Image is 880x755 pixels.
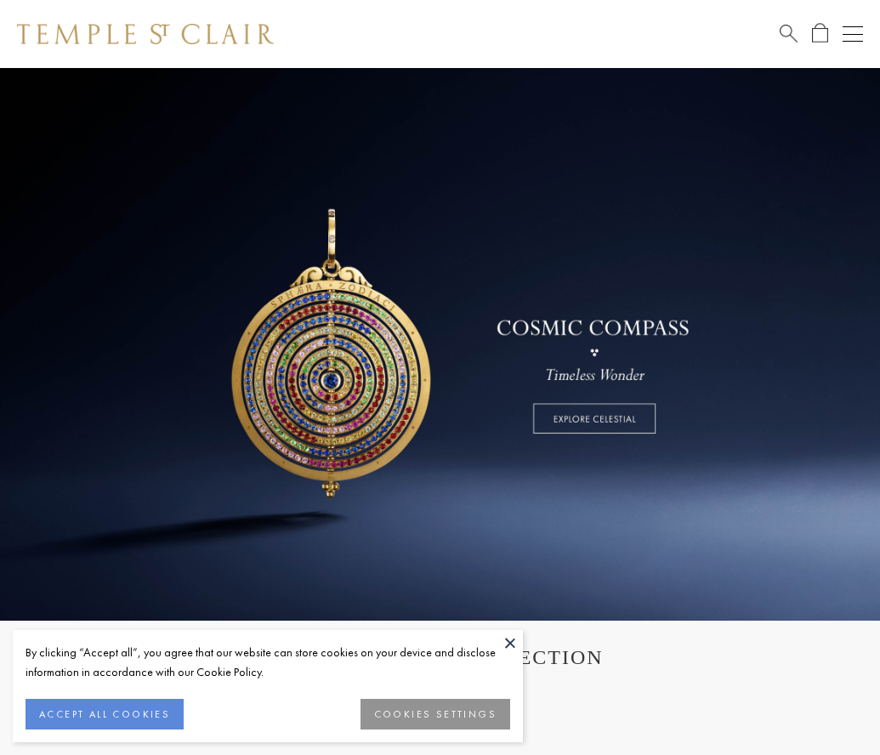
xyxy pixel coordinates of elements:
a: Open Shopping Bag [812,23,828,44]
img: Temple St. Clair [17,24,274,44]
button: Open navigation [843,24,863,44]
button: COOKIES SETTINGS [361,699,510,729]
div: By clicking “Accept all”, you agree that our website can store cookies on your device and disclos... [26,643,510,682]
button: ACCEPT ALL COOKIES [26,699,184,729]
a: Search [780,23,798,44]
